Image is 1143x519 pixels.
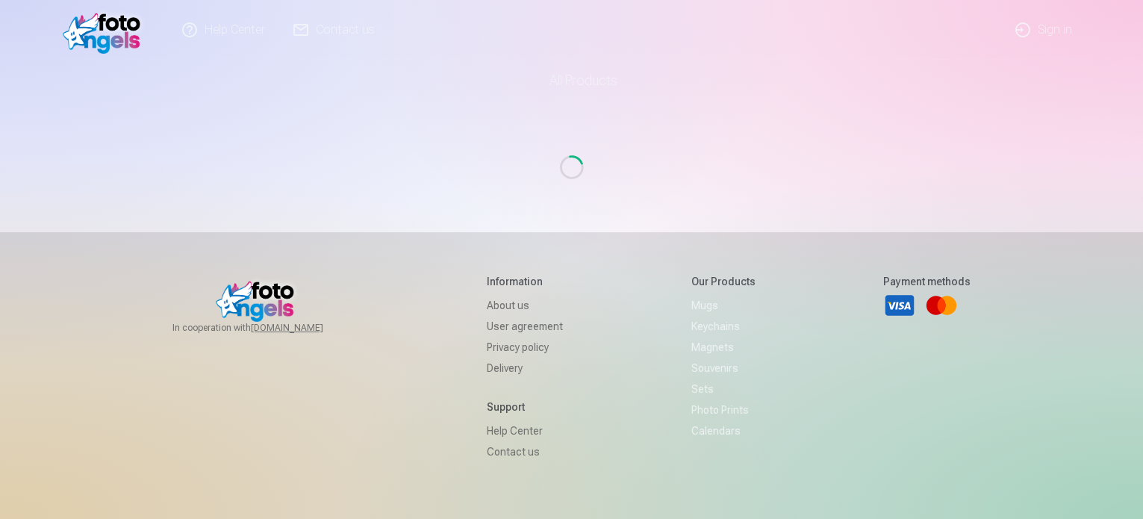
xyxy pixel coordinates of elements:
a: Keychains [691,316,756,337]
a: Visa [883,289,916,322]
a: All products [508,60,635,102]
a: Photo prints [691,400,756,420]
a: Contact us [487,441,563,462]
a: Help Center [487,420,563,441]
a: User agreement [487,316,563,337]
h5: Our products [691,274,756,289]
a: About us [487,295,563,316]
a: Souvenirs [691,358,756,379]
a: Mastercard [925,289,958,322]
a: Magnets [691,337,756,358]
a: Sets [691,379,756,400]
img: /fa1 [63,6,149,54]
a: Mugs [691,295,756,316]
h5: Support [487,400,563,414]
a: [DOMAIN_NAME] [251,322,359,334]
a: Calendars [691,420,756,441]
h5: Information [487,274,563,289]
span: In cooperation with [172,322,359,334]
a: Privacy policy [487,337,563,358]
a: Delivery [487,358,563,379]
h5: Payment methods [883,274,971,289]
